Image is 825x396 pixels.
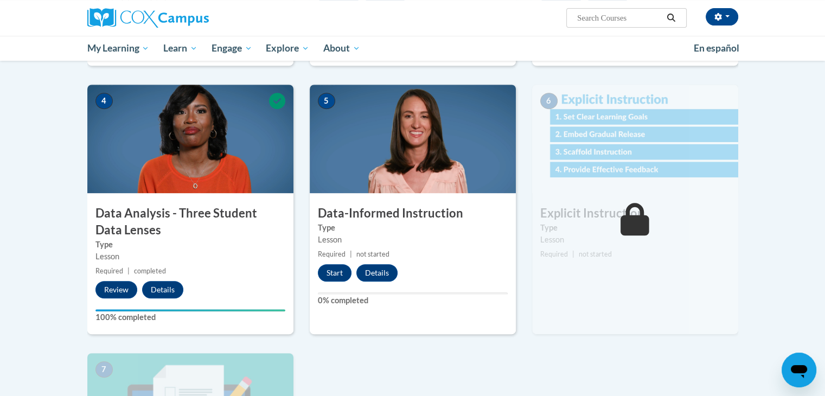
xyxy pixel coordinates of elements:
span: not started [356,250,389,258]
button: Search [663,11,679,24]
a: Engage [204,36,259,61]
span: 6 [540,93,558,109]
h3: Explicit Instruction [532,205,738,222]
span: My Learning [87,42,149,55]
span: 4 [95,93,113,109]
div: Lesson [95,251,285,263]
div: Lesson [540,234,730,246]
span: | [127,267,130,275]
span: 5 [318,93,335,109]
span: | [572,250,574,258]
span: Learn [163,42,197,55]
span: completed [134,267,166,275]
img: Cox Campus [87,8,209,28]
button: Details [142,281,183,298]
a: Explore [259,36,316,61]
div: Lesson [318,234,508,246]
a: Learn [156,36,204,61]
span: Engage [212,42,252,55]
span: Required [540,250,568,258]
span: About [323,42,360,55]
iframe: Button to launch messaging window [782,353,816,387]
span: 7 [95,361,113,378]
h3: Data-Informed Instruction [310,205,516,222]
span: Required [95,267,123,275]
span: Required [318,250,346,258]
div: Main menu [71,36,754,61]
label: Type [318,222,508,234]
a: Cox Campus [87,8,293,28]
a: About [316,36,367,61]
button: Review [95,281,137,298]
button: Start [318,264,351,282]
label: 100% completed [95,311,285,323]
button: Details [356,264,398,282]
a: En español [687,37,746,60]
label: Type [540,222,730,234]
label: 0% completed [318,295,508,306]
img: Course Image [310,85,516,193]
img: Course Image [87,85,293,193]
span: | [350,250,352,258]
a: My Learning [80,36,157,61]
span: En español [694,42,739,54]
button: Account Settings [706,8,738,25]
label: Type [95,239,285,251]
h3: Data Analysis - Three Student Data Lenses [87,205,293,239]
img: Course Image [532,85,738,193]
div: Your progress [95,309,285,311]
span: not started [579,250,612,258]
input: Search Courses [576,11,663,24]
span: Explore [266,42,309,55]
